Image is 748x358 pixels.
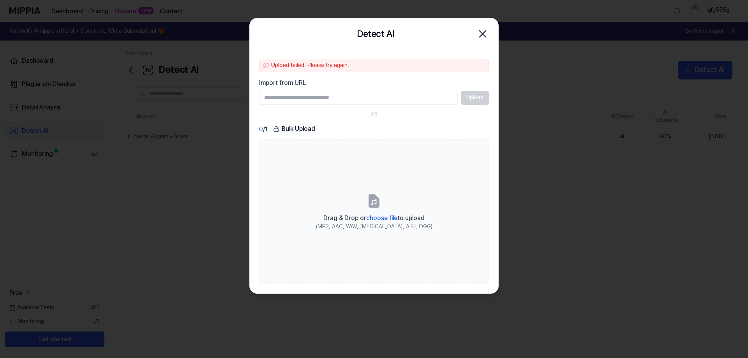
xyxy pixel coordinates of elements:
span: choose file [366,214,397,222]
span: Drag & Drop or to upload [323,214,425,222]
div: (MP3, AAC, WAV, [MEDICAL_DATA], AIFF, OGG) [316,223,432,231]
span: 0 [259,125,263,134]
button: Bulk Upload [271,123,318,135]
div: / 1 [259,123,268,135]
label: Import from URL [259,78,489,88]
div: Bulk Upload [271,123,318,134]
h2: Detect AI [357,26,395,41]
div: Upload failed. Please try again. [259,59,489,72]
div: OR [371,111,378,118]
